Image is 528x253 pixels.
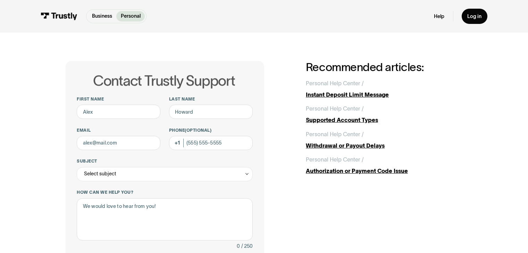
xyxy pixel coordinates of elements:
a: Personal Help Center /Withdrawal or Payout Delays [306,130,462,150]
label: Email [77,128,160,133]
a: Business [88,11,117,21]
a: Personal Help Center /Instant Deposit Limit Message [306,79,462,99]
div: Withdrawal or Payout Delays [306,141,462,150]
input: (555) 555-5555 [169,136,253,150]
div: Personal Help Center / [306,104,364,113]
div: Select subject [84,169,116,178]
div: Personal Help Center / [306,79,364,88]
a: Personal [116,11,145,21]
label: Last name [169,96,253,102]
p: Business [92,12,112,20]
div: Instant Deposit Limit Message [306,90,462,99]
a: Personal Help Center /Supported Account Types [306,104,462,124]
a: Log in [462,9,487,24]
label: How can we help you? [77,190,252,195]
label: Subject [77,158,252,164]
div: Personal Help Center / [306,155,364,164]
div: Supported Account Types [306,116,462,124]
div: Log in [467,13,481,20]
span: (Optional) [185,128,211,132]
h2: Recommended articles: [306,61,462,73]
p: Personal [121,12,141,20]
a: Help [434,13,444,20]
img: Trustly Logo [41,12,77,20]
div: / 250 [241,242,253,251]
div: 0 [237,242,240,251]
div: Authorization or Payment Code Issue [306,167,462,175]
div: Select subject [77,167,252,181]
input: Alex [77,105,160,119]
h1: Contact Trustly Support [75,73,252,89]
label: First name [77,96,160,102]
input: Howard [169,105,253,119]
label: Phone [169,128,253,133]
div: Personal Help Center / [306,130,364,139]
input: alex@mail.com [77,136,160,150]
a: Personal Help Center /Authorization or Payment Code Issue [306,155,462,175]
